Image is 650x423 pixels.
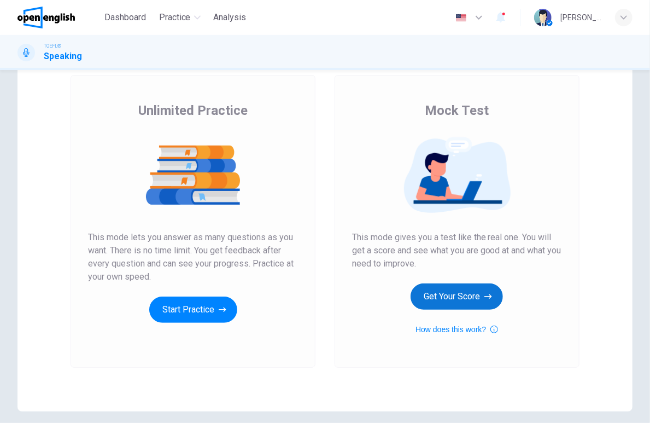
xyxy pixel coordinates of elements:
span: This mode gives you a test like the real one. You will get a score and see what you are good at a... [352,231,562,270]
button: Practice [155,8,205,27]
img: OpenEnglish logo [17,7,75,28]
img: en [454,14,468,22]
span: This mode lets you answer as many questions as you want. There is no time limit. You get feedback... [88,231,298,283]
a: OpenEnglish logo [17,7,100,28]
span: Practice [159,11,191,24]
div: [PERSON_NAME] [560,11,602,24]
button: Get Your Score [411,283,503,310]
img: Profile picture [534,9,552,26]
span: Dashboard [104,11,146,24]
button: Start Practice [149,297,237,323]
button: How does this work? [415,323,498,336]
span: Mock Test [425,102,489,119]
button: Dashboard [100,8,150,27]
button: Analysis [209,8,251,27]
h1: Speaking [44,50,82,63]
span: Unlimited Practice [138,102,248,119]
span: TOEFL® [44,42,61,50]
span: Analysis [214,11,247,24]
